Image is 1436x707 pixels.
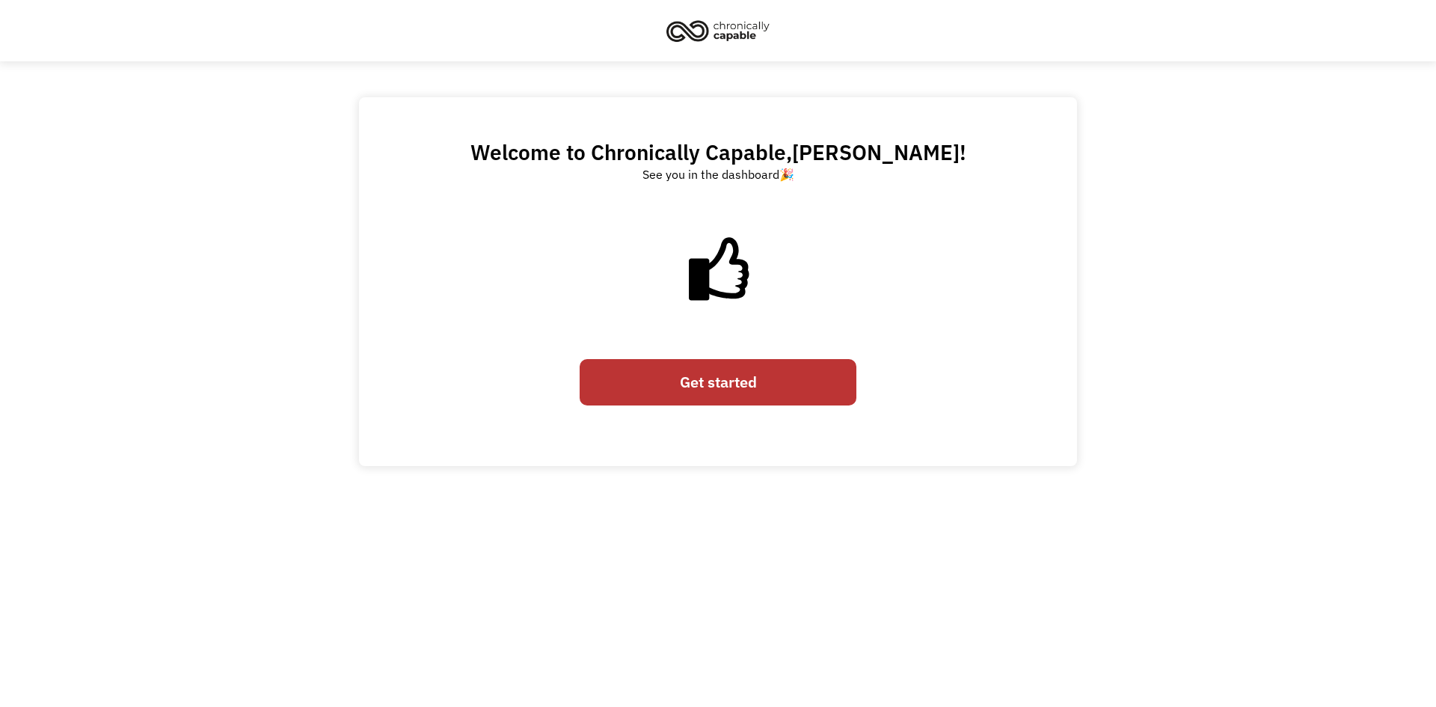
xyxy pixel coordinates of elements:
[470,139,966,165] h2: Welcome to Chronically Capable, !
[779,167,794,182] a: 🎉
[580,352,856,413] form: Email Form
[580,359,856,405] a: Get started
[662,14,774,47] img: Chronically Capable logo
[792,138,960,166] span: [PERSON_NAME]
[642,165,794,183] div: See you in the dashboard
